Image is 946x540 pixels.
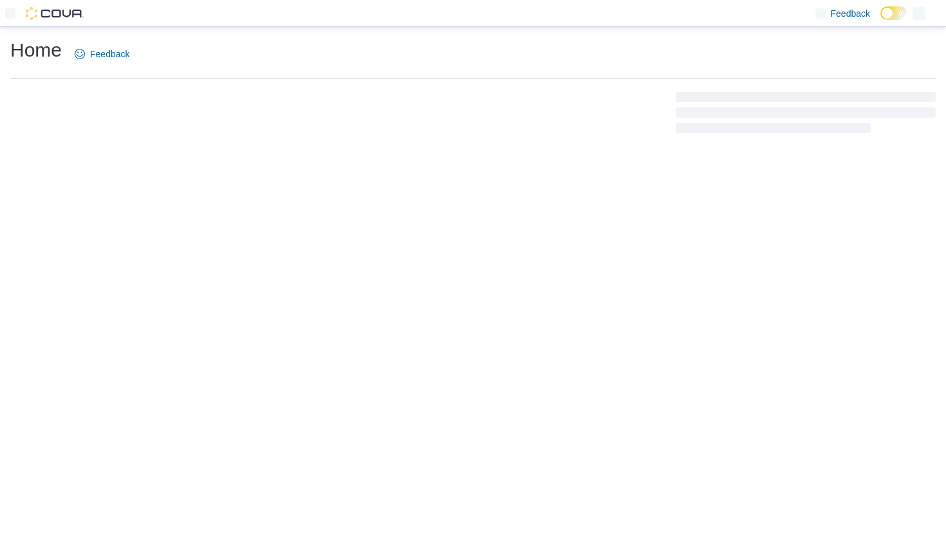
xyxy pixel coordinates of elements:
[90,48,129,60] span: Feedback
[26,7,84,20] img: Cova
[676,94,936,136] span: Loading
[831,7,870,20] span: Feedback
[70,41,134,67] a: Feedback
[880,20,881,21] span: Dark Mode
[10,37,62,63] h1: Home
[880,6,907,20] input: Dark Mode
[810,1,875,26] a: Feedback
